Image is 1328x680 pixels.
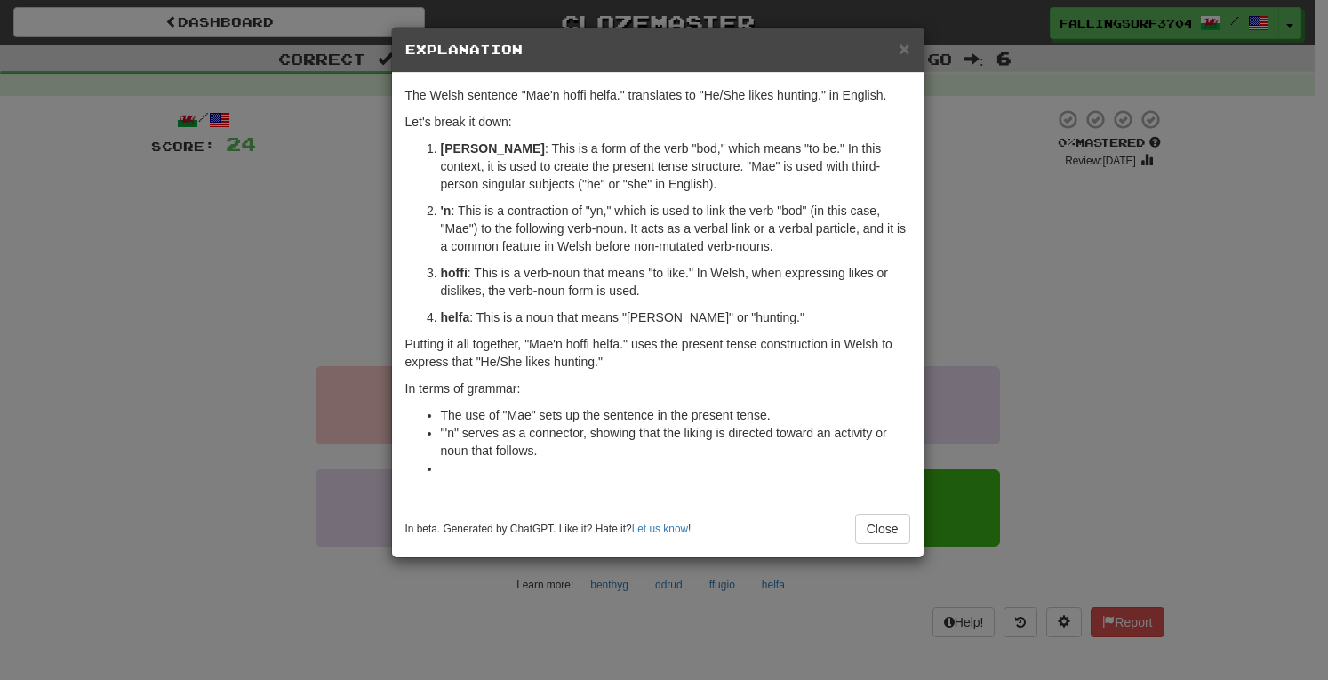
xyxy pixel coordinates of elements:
h5: Explanation [405,41,910,59]
p: : This is a contraction of "yn," which is used to link the verb "bod" (in this case, "Mae") to th... [441,202,910,255]
p: In terms of grammar: [405,380,910,397]
span: × [899,38,909,59]
li: "'n" serves as a connector, showing that the liking is directed toward an activity or noun that f... [441,424,910,460]
strong: helfa [441,310,470,324]
a: Let us know [632,523,688,535]
p: : This is a form of the verb "bod," which means "to be." In this context, it is used to create th... [441,140,910,193]
p: Let's break it down: [405,113,910,131]
p: : This is a noun that means "[PERSON_NAME]" or "hunting." [441,308,910,326]
strong: [PERSON_NAME] [441,141,545,156]
small: In beta. Generated by ChatGPT. Like it? Hate it? ! [405,522,692,537]
strong: 'n [441,204,452,218]
p: The Welsh sentence "Mae'n hoffi helfa." translates to "He/She likes hunting." in English. [405,86,910,104]
strong: hoffi [441,266,468,280]
p: Putting it all together, "Mae'n hoffi helfa." uses the present tense construction in Welsh to exp... [405,335,910,371]
button: Close [855,514,910,544]
button: Close [899,39,909,58]
p: : This is a verb-noun that means "to like." In Welsh, when expressing likes or dislikes, the verb... [441,264,910,300]
li: The use of "Mae" sets up the sentence in the present tense. [441,406,910,424]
